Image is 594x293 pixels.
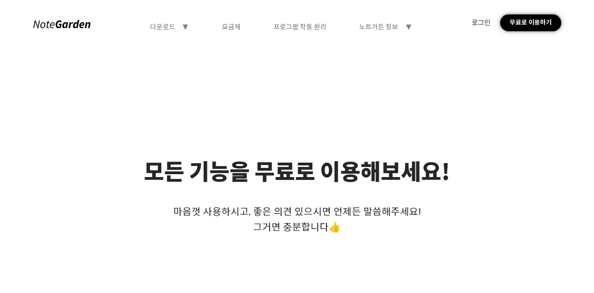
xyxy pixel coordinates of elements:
[472,18,491,27] div: 로그인
[500,14,561,31] div: 무료로 이용하기
[49,206,545,218] div: 마음껏 사용하시고, 좋은 의견 있으시면 언제든 말씀해주세요!
[49,218,545,236] div: 그거면 충분합니다👍
[150,23,175,31] div: 다운로드
[273,23,326,31] div: 프로그램 작동 원리
[144,156,450,184] div: 모든 기능을 무료로 이용해보세요!
[222,23,241,31] div: 요금제
[359,23,398,31] div: 노트가든 정보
